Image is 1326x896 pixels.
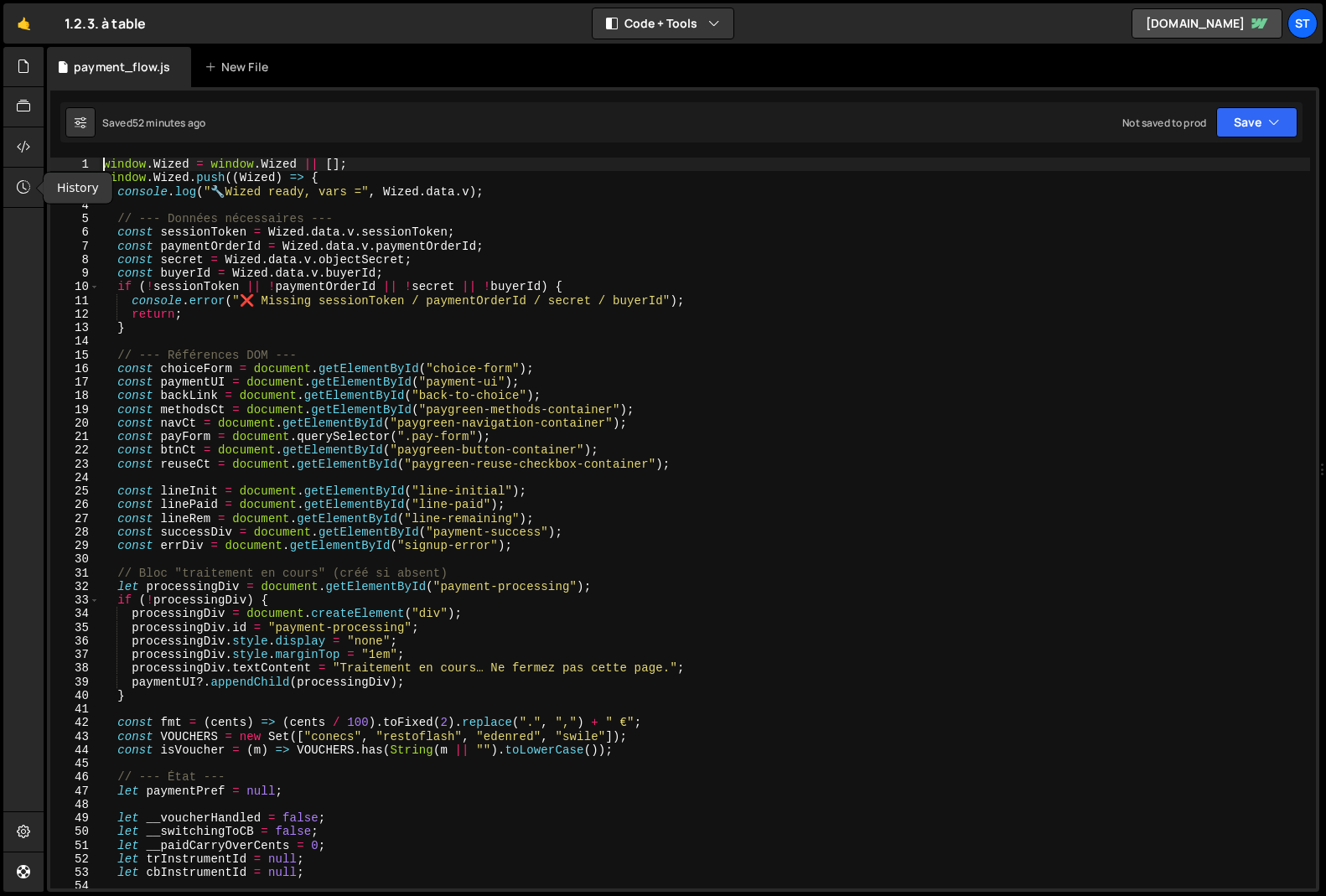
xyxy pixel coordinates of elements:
[50,730,100,743] div: 43
[50,308,100,321] div: 12
[593,8,733,39] button: Code + Tools
[44,173,112,204] div: History
[50,498,100,511] div: 26
[1132,8,1282,39] a: [DOMAIN_NAME]
[50,417,100,430] div: 20
[50,512,100,526] div: 27
[50,321,100,334] div: 13
[50,676,100,689] div: 39
[50,702,100,716] div: 41
[50,362,100,375] div: 16
[50,825,100,838] div: 50
[50,294,100,308] div: 11
[50,689,100,702] div: 40
[50,526,100,539] div: 28
[50,839,100,852] div: 51
[50,879,100,893] div: 54
[50,389,100,402] div: 18
[50,539,100,552] div: 29
[3,3,44,44] a: 🤙
[50,552,100,566] div: 30
[74,59,170,75] div: payment_flow.js
[205,59,275,75] div: New File
[50,403,100,417] div: 19
[50,716,100,729] div: 42
[50,240,100,253] div: 7
[50,484,100,498] div: 25
[132,116,205,130] div: 52 minutes ago
[102,116,205,130] div: Saved
[50,798,100,811] div: 48
[50,334,100,348] div: 14
[50,458,100,471] div: 23
[50,349,100,362] div: 15
[50,811,100,825] div: 49
[50,225,100,239] div: 6
[1122,116,1206,130] div: Not saved to prod
[50,607,100,620] div: 34
[50,430,100,443] div: 21
[50,580,100,593] div: 32
[50,648,100,661] div: 37
[65,13,146,34] div: 1.2.3. à table
[1287,8,1318,39] a: St
[50,661,100,675] div: 38
[50,757,100,770] div: 45
[50,593,100,607] div: 33
[50,621,100,634] div: 35
[50,158,100,171] div: 1
[1216,107,1298,137] button: Save
[50,280,100,293] div: 10
[50,199,100,212] div: 4
[50,212,100,225] div: 5
[50,375,100,389] div: 17
[50,443,100,457] div: 22
[50,634,100,648] div: 36
[50,770,100,784] div: 46
[50,743,100,757] div: 44
[50,785,100,798] div: 47
[50,852,100,866] div: 52
[50,567,100,580] div: 31
[50,253,100,267] div: 8
[50,267,100,280] div: 9
[50,471,100,484] div: 24
[50,866,100,879] div: 53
